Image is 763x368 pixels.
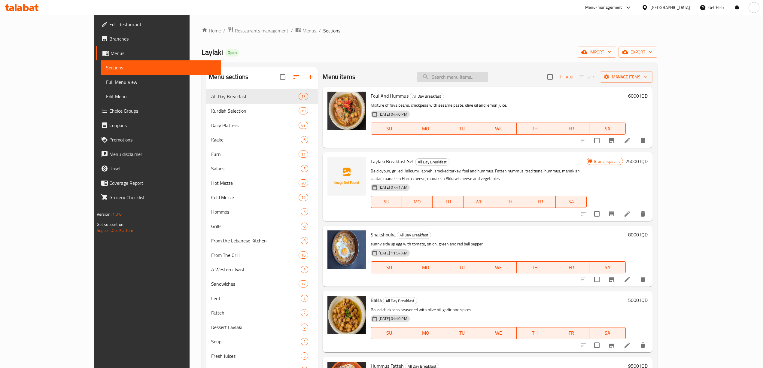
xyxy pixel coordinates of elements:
[636,207,650,221] button: delete
[96,46,221,60] a: Menus
[410,263,441,272] span: MO
[623,48,652,56] span: export
[206,147,318,161] div: Furn11
[206,161,318,176] div: Salads5
[371,296,382,305] span: Balila
[446,263,478,272] span: TU
[206,277,318,291] div: Sandwiches12
[371,261,407,273] button: SU
[591,134,603,147] span: Select to update
[299,122,308,129] div: items
[497,197,523,206] span: TH
[466,197,492,206] span: WE
[373,124,405,133] span: SU
[446,124,478,133] span: TU
[376,316,409,321] span: [DATE] 04:40 PM
[301,324,308,331] div: items
[211,295,301,302] span: Lent
[211,266,301,273] span: A Western Twist
[299,94,308,99] span: 13
[299,123,308,128] span: 63
[206,248,318,262] div: From The Grill16
[211,122,299,129] div: Daily Platters
[480,261,517,273] button: WE
[397,232,431,239] span: All Day Breakfast
[211,324,301,331] span: Dessert Laylaki
[556,196,587,208] button: SA
[371,123,407,135] button: SU
[106,64,216,71] span: Sections
[555,263,587,272] span: FR
[555,124,587,133] span: FR
[624,276,631,283] a: Edit menu item
[299,180,308,186] span: 20
[433,196,464,208] button: TU
[444,327,480,339] button: TU
[299,280,308,287] div: items
[592,263,623,272] span: SA
[211,179,299,187] span: Hot Mezze
[519,329,551,337] span: TH
[211,107,299,114] span: Kurdish Selection
[371,196,402,208] button: SU
[228,27,288,35] a: Restaurants management
[592,124,623,133] span: SA
[211,194,299,201] span: Cold Mezze
[480,123,517,135] button: WE
[295,27,316,35] a: Menus
[299,151,308,157] span: 11
[376,184,409,190] span: [DATE] 07:41 AM
[301,267,308,272] span: 5
[592,159,623,164] span: Branch specific
[211,338,301,345] div: Soup
[299,107,308,114] div: items
[650,4,690,11] div: [GEOGRAPHIC_DATA]
[415,159,449,166] span: All Day Breakfast
[417,72,488,82] input: search
[302,27,316,34] span: Menus
[211,165,301,172] div: Salads
[211,223,301,230] span: Grills
[276,71,289,83] span: Select all sections
[373,197,399,206] span: SU
[589,261,626,273] button: SA
[301,296,308,301] span: 2
[327,230,366,269] img: Shakshouka
[96,17,221,32] a: Edit Restaurant
[211,208,301,215] span: Hommos
[371,306,626,314] p: Boiled chickpeas seasoned with olive oil, garlic and spices.
[299,251,308,259] div: items
[301,238,308,244] span: 9
[96,132,221,147] a: Promotions
[371,327,407,339] button: SU
[111,50,216,57] span: Menus
[211,237,301,244] div: From the Lebanese Kitchen
[112,210,122,218] span: 1.0.0
[483,329,514,337] span: WE
[202,27,657,35] nav: breadcrumb
[101,89,221,104] a: Edit Menu
[628,230,648,239] h6: 8000 IQD
[97,210,111,218] span: Version:
[480,327,517,339] button: WE
[407,261,444,273] button: MO
[299,252,308,258] span: 16
[625,157,648,166] h6: 25000 IQD
[624,137,631,144] a: Edit menu item
[96,161,221,176] a: Upsell
[211,93,299,100] div: All Day Breakfast
[483,124,514,133] span: WE
[371,230,396,239] span: Shakshouka
[301,309,308,316] div: items
[211,136,301,143] div: Kaake
[301,237,308,244] div: items
[605,73,648,81] span: Manage items
[206,190,318,205] div: Cold Mezze15
[211,280,299,287] span: Sandwiches
[206,306,318,320] div: Fatteh2
[591,208,603,220] span: Select to update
